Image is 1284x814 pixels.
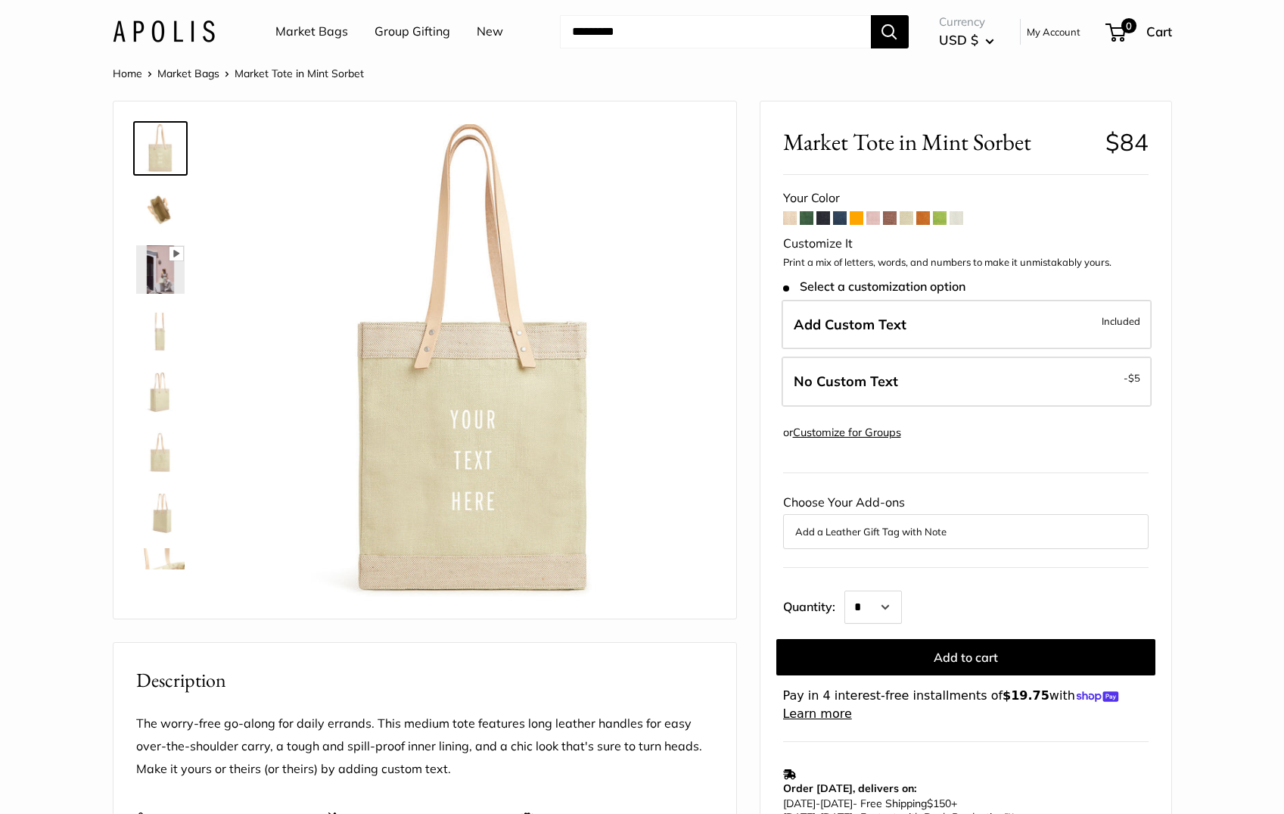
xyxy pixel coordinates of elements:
[795,522,1136,541] button: Add a Leather Gift Tag with Note
[783,423,901,443] div: or
[113,64,364,83] nav: Breadcrumb
[560,15,871,48] input: Search...
[783,781,916,795] strong: Order [DATE], delivers on:
[133,303,188,357] a: Market Tote in Mint Sorbet
[235,67,364,80] span: Market Tote in Mint Sorbet
[133,545,188,600] a: Market Tote in Mint Sorbet
[782,357,1152,407] label: Leave Blank
[1121,18,1136,33] span: 0
[136,306,185,354] img: Market Tote in Mint Sorbet
[113,67,142,80] a: Home
[113,20,215,42] img: Apolis
[1124,369,1140,387] span: -
[133,121,188,176] a: Market Tote in Mint Sorbet
[157,67,219,80] a: Market Bags
[782,300,1152,350] label: Add Custom Text
[1027,23,1080,41] a: My Account
[871,15,909,48] button: Search
[133,363,188,418] a: Market Tote in Mint Sorbet
[816,797,820,810] span: -
[1107,20,1172,44] a: 0 Cart
[136,366,185,415] img: Market Tote in Mint Sorbet
[133,182,188,236] a: Market Tote in Mint Sorbet
[275,20,348,43] a: Market Bags
[1102,312,1140,330] span: Included
[136,185,185,233] img: Market Tote in Mint Sorbet
[793,426,901,439] a: Customize for Groups
[136,666,714,695] h2: Description
[794,373,898,390] span: No Custom Text
[783,491,1149,549] div: Choose Your Add-ons
[783,797,816,810] span: [DATE]
[477,20,503,43] a: New
[136,427,185,476] img: Market Tote in Mint Sorbet
[136,488,185,536] img: Market Tote in Mint Sorbet
[939,32,978,48] span: USD $
[783,255,1149,270] p: Print a mix of letters, words, and numbers to make it unmistakably yours.
[783,586,844,624] label: Quantity:
[1146,23,1172,39] span: Cart
[783,232,1149,255] div: Customize It
[783,128,1094,156] span: Market Tote in Mint Sorbet
[1105,127,1149,157] span: $84
[794,316,906,333] span: Add Custom Text
[136,124,185,173] img: Market Tote in Mint Sorbet
[133,424,188,479] a: Market Tote in Mint Sorbet
[820,797,853,810] span: [DATE]
[1128,372,1140,384] span: $5
[927,797,951,810] span: $150
[133,242,188,297] a: Market Tote in Mint Sorbet
[939,28,994,52] button: USD $
[375,20,450,43] a: Group Gifting
[133,485,188,539] a: Market Tote in Mint Sorbet
[783,279,965,294] span: Select a customization option
[136,713,714,781] p: The worry-free go-along for daily errands. This medium tote features long leather handles for eas...
[235,124,714,603] img: Market Tote in Mint Sorbet
[783,187,1149,210] div: Your Color
[136,548,185,597] img: Market Tote in Mint Sorbet
[136,245,185,294] img: Market Tote in Mint Sorbet
[776,639,1155,675] button: Add to cart
[939,11,994,33] span: Currency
